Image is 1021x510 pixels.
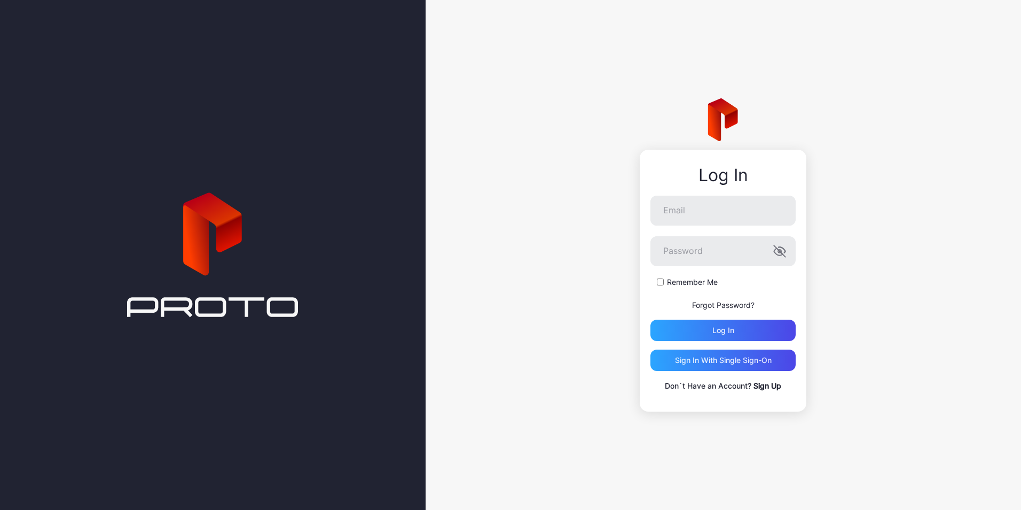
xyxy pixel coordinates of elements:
[712,326,734,335] div: Log in
[753,381,781,390] a: Sign Up
[650,350,796,371] button: Sign in With Single Sign-On
[650,166,796,185] div: Log In
[650,320,796,341] button: Log in
[675,356,772,365] div: Sign in With Single Sign-On
[650,380,796,392] p: Don`t Have an Account?
[667,277,718,288] label: Remember Me
[650,196,796,226] input: Email
[773,245,786,258] button: Password
[650,236,796,266] input: Password
[692,300,755,310] a: Forgot Password?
